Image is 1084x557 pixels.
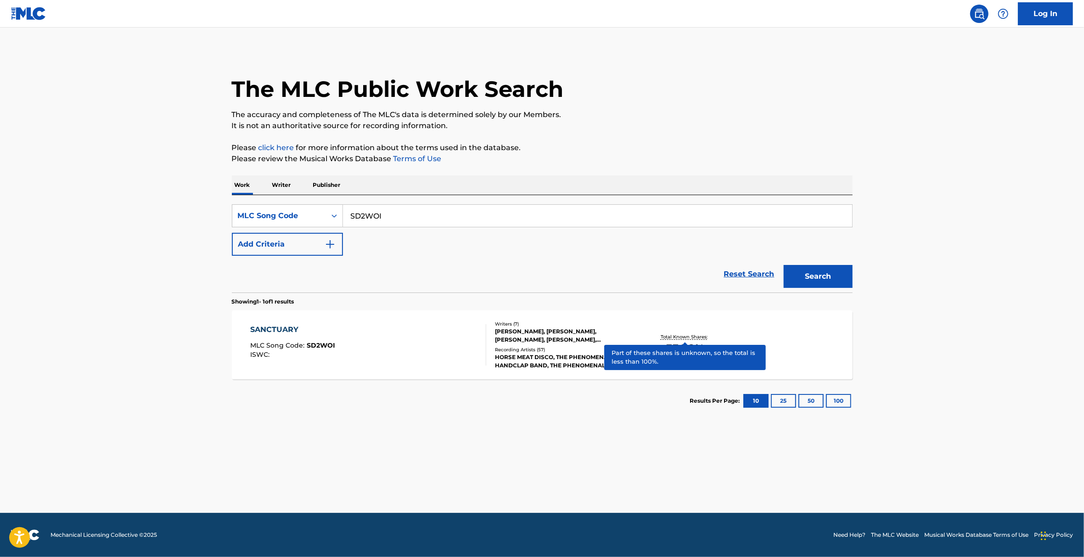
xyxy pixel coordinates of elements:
[690,397,742,405] p: Results Per Page:
[232,142,853,153] p: Please for more information about the terms used in the database.
[661,333,710,340] p: Total Known Shares:
[258,143,294,152] a: click here
[974,8,985,19] img: search
[771,394,796,408] button: 25
[232,120,853,131] p: It is not an authoritative source for recording information.
[833,531,865,539] a: Need Help?
[495,353,634,370] div: HORSE MEAT DISCO, THE PHENOMENAL HANDCLAP BAND, THE PHENOMENAL HANDCLAP BAND, HORSE MEAT DISCO, H...
[250,350,272,359] span: ISWC :
[238,210,320,221] div: MLC Song Code
[1038,513,1084,557] iframe: Chat Widget
[270,175,294,195] p: Writer
[232,175,253,195] p: Work
[719,264,779,284] a: Reset Search
[250,341,307,349] span: MLC Song Code :
[325,239,336,250] img: 9d2ae6d4665cec9f34b9.svg
[51,531,157,539] span: Mechanical Licensing Collective © 2025
[666,340,704,357] span: 33.38 %
[232,153,853,164] p: Please review the Musical Works Database
[232,204,853,293] form: Search Form
[392,154,442,163] a: Terms of Use
[495,346,634,353] div: Recording Artists ( 57 )
[232,310,853,379] a: SANCTUARYMLC Song Code:SD2WOIISWC:Writers (7)[PERSON_NAME], [PERSON_NAME], [PERSON_NAME], [PERSON...
[232,233,343,256] button: Add Criteria
[1018,2,1073,25] a: Log In
[994,5,1012,23] div: Help
[970,5,989,23] a: Public Search
[1041,522,1046,550] div: Drag
[826,394,851,408] button: 100
[784,265,853,288] button: Search
[307,341,335,349] span: SD2WOI
[743,394,769,408] button: 10
[232,109,853,120] p: The accuracy and completeness of The MLC's data is determined solely by our Members.
[310,175,343,195] p: Publisher
[871,531,919,539] a: The MLC Website
[11,7,46,20] img: MLC Logo
[1034,531,1073,539] a: Privacy Policy
[232,75,564,103] h1: The MLC Public Work Search
[924,531,1028,539] a: Musical Works Database Terms of Use
[232,298,294,306] p: Showing 1 - 1 of 1 results
[495,327,634,344] div: [PERSON_NAME], [PERSON_NAME], [PERSON_NAME], [PERSON_NAME], [PERSON_NAME], INCONNU COMPOSITEUR AU...
[250,324,335,335] div: SANCTUARY
[998,8,1009,19] img: help
[11,529,39,540] img: logo
[798,394,824,408] button: 50
[495,321,634,327] div: Writers ( 7 )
